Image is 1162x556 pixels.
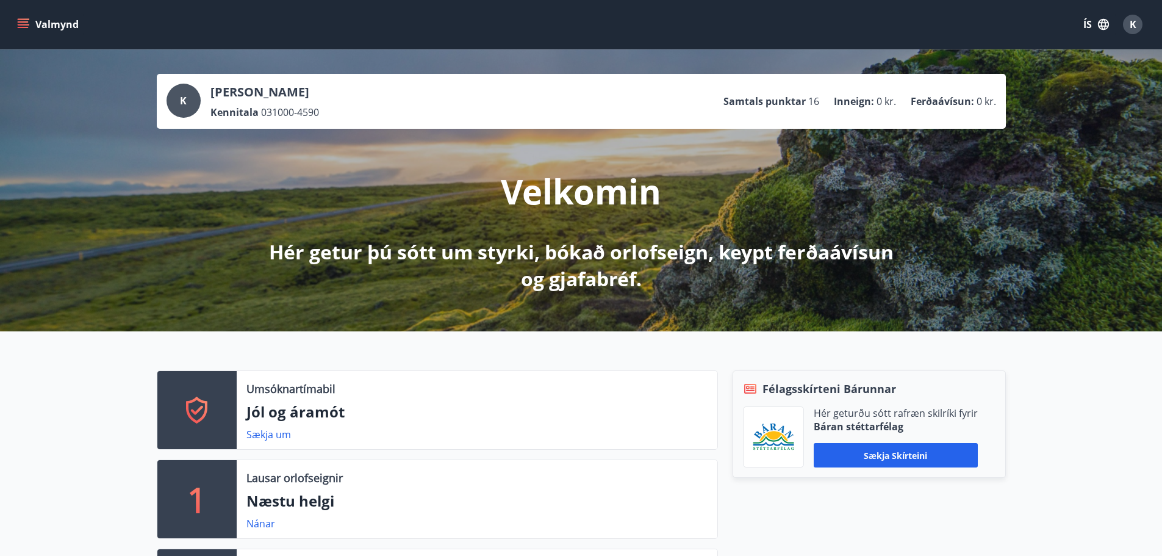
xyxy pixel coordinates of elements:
p: Velkomin [501,168,661,214]
p: [PERSON_NAME] [210,84,319,101]
p: Inneign : [834,95,874,108]
p: Næstu helgi [246,491,708,511]
span: 0 kr. [977,95,996,108]
button: menu [15,13,84,35]
img: Bz2lGXKH3FXEIQKvoQ8VL0Fr0uCiWgfgA3I6fSs8.png [753,423,794,452]
p: Samtals punktar [723,95,806,108]
span: 031000-4590 [261,106,319,119]
a: Sækja um [246,428,291,441]
p: Kennitala [210,106,259,119]
p: Báran stéttarfélag [814,420,978,433]
p: 1 [187,476,207,522]
p: Jól og áramót [246,402,708,422]
p: Hér getur þú sótt um styrki, bókað orlofseign, keypt ferðaávísun og gjafabréf. [259,239,903,292]
p: Lausar orlofseignir [246,470,343,486]
button: Sækja skírteini [814,443,978,468]
span: 16 [808,95,819,108]
p: Ferðaávísun : [911,95,974,108]
a: Nánar [246,517,275,530]
p: Umsóknartímabil [246,381,335,397]
span: 0 kr. [877,95,896,108]
button: ÍS [1077,13,1116,35]
p: Hér geturðu sótt rafræn skilríki fyrir [814,406,978,420]
span: K [1130,18,1136,31]
span: K [180,94,187,107]
button: K [1118,10,1147,39]
span: Félagsskírteni Bárunnar [762,381,896,397]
